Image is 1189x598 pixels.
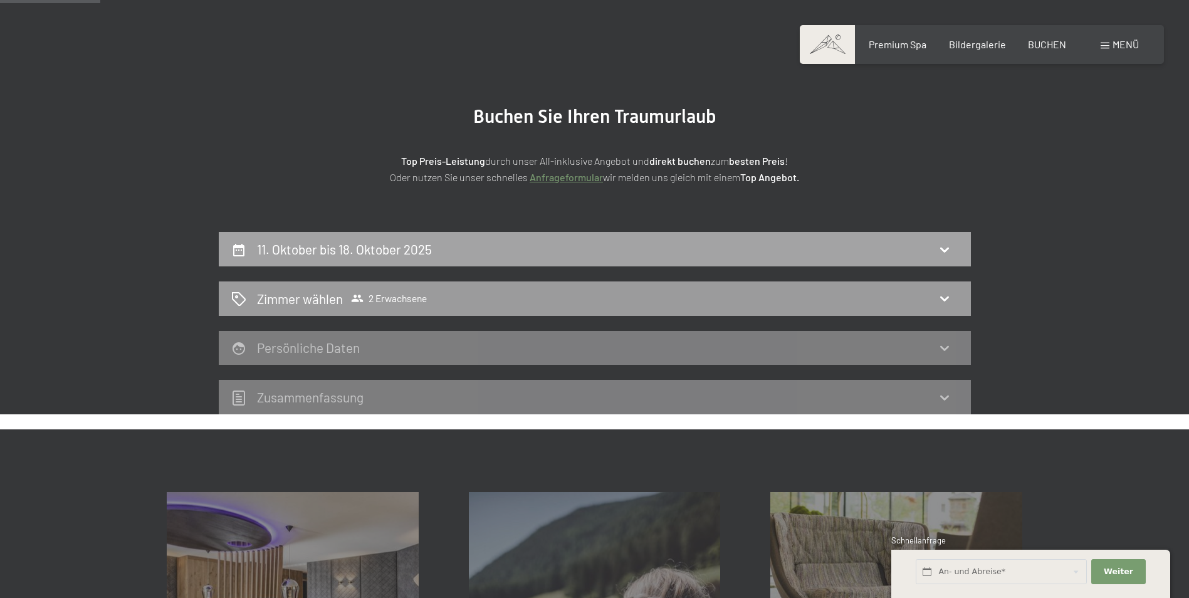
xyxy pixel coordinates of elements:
span: Schnellanfrage [891,535,946,545]
strong: besten Preis [729,155,785,167]
h2: Zusammen­fassung [257,389,364,405]
a: Anfrageformular [530,171,603,183]
span: Buchen Sie Ihren Traumurlaub [473,105,716,127]
a: Bildergalerie [949,38,1006,50]
h2: Zimmer wählen [257,290,343,308]
span: Weiter [1104,566,1133,577]
strong: Top Angebot. [740,171,799,183]
p: durch unser All-inklusive Angebot und zum ! Oder nutzen Sie unser schnelles wir melden uns gleich... [281,153,908,185]
span: 2 Erwachsene [351,292,427,305]
button: Weiter [1091,559,1145,585]
strong: direkt buchen [649,155,711,167]
h2: Persönliche Daten [257,340,360,355]
a: Premium Spa [869,38,926,50]
h2: 11. Oktober bis 18. Oktober 2025 [257,241,432,257]
a: BUCHEN [1028,38,1066,50]
strong: Top Preis-Leistung [401,155,485,167]
span: Menü [1113,38,1139,50]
